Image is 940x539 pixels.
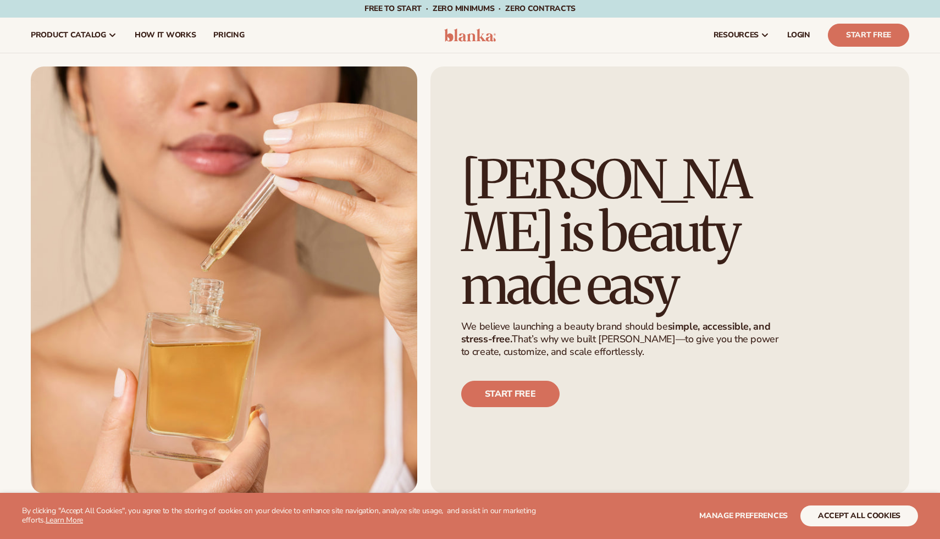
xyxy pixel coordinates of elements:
[22,507,555,525] p: By clicking "Accept All Cookies", you agree to the storing of cookies on your device to enhance s...
[828,24,909,47] a: Start Free
[705,18,778,53] a: resources
[31,31,106,40] span: product catalog
[213,31,244,40] span: pricing
[787,31,810,40] span: LOGIN
[800,505,918,526] button: accept all cookies
[461,320,771,346] strong: simple, accessible, and stress-free.
[444,29,496,42] img: logo
[135,31,196,40] span: How It Works
[126,18,205,53] a: How It Works
[714,31,759,40] span: resources
[204,18,253,53] a: pricing
[364,3,576,14] span: Free to start · ZERO minimums · ZERO contracts
[461,320,789,359] p: We believe launching a beauty brand should be That’s why we built [PERSON_NAME]—to give you the p...
[31,66,417,493] img: Female smiling with serum bottle.
[461,153,795,312] h1: [PERSON_NAME] is beauty made easy
[778,18,819,53] a: LOGIN
[699,505,788,526] button: Manage preferences
[22,18,126,53] a: product catalog
[461,381,560,407] a: Start free
[46,515,83,525] a: Learn More
[699,510,788,521] span: Manage preferences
